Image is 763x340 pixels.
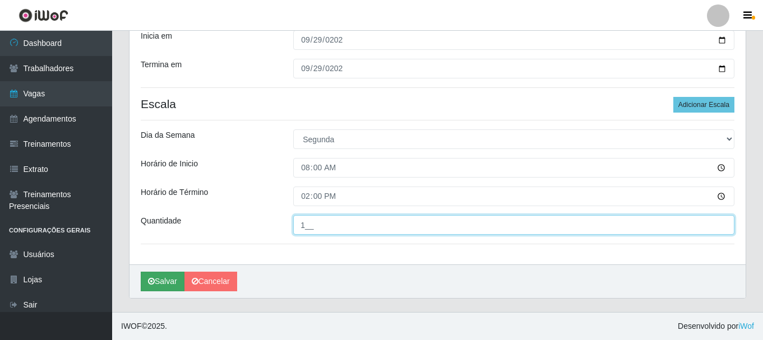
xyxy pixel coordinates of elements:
[293,158,734,178] input: 00:00
[293,187,734,206] input: 00:00
[141,215,181,227] label: Quantidade
[141,272,184,291] button: Salvar
[19,8,68,22] img: CoreUI Logo
[141,97,734,111] h4: Escala
[141,129,195,141] label: Dia da Semana
[184,272,237,291] a: Cancelar
[293,59,734,78] input: 00/00/0000
[678,320,754,332] span: Desenvolvido por
[293,30,734,50] input: 00/00/0000
[673,97,734,113] button: Adicionar Escala
[141,59,182,71] label: Termina em
[738,322,754,330] a: iWof
[293,215,734,235] input: Informe a quantidade...
[121,320,167,332] span: © 2025 .
[141,30,172,42] label: Inicia em
[141,158,198,170] label: Horário de Inicio
[121,322,142,330] span: IWOF
[141,187,208,198] label: Horário de Término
